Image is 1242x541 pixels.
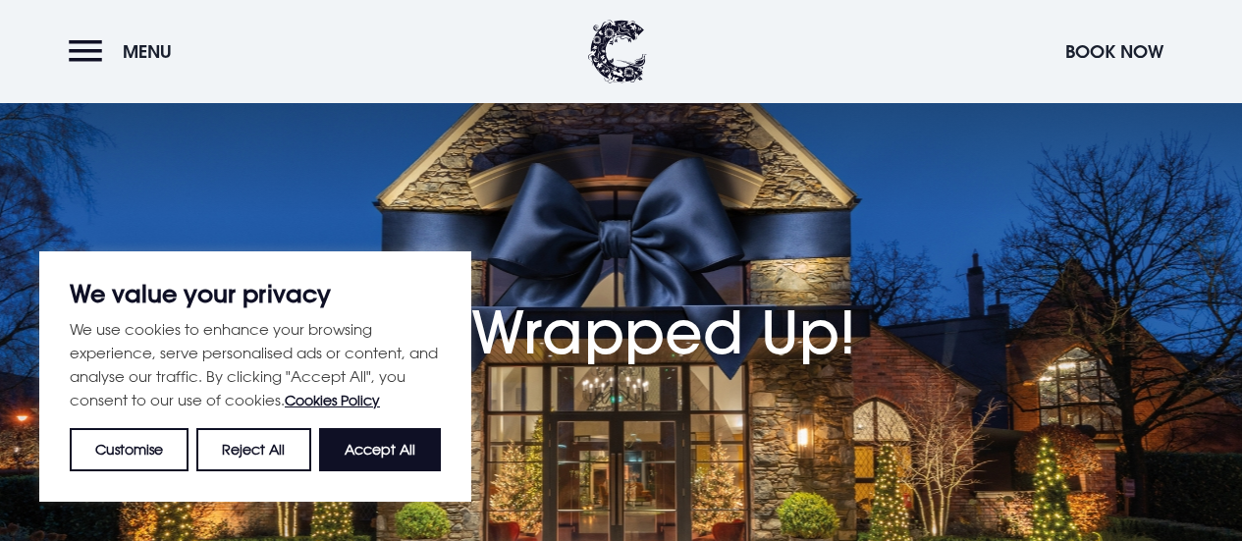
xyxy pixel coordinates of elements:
p: We value your privacy [70,282,441,305]
div: We value your privacy [39,251,471,502]
button: Menu [69,30,182,73]
button: Accept All [319,428,441,471]
img: Clandeboye Lodge [588,20,647,83]
a: Cookies Policy [285,392,380,408]
p: We use cookies to enhance your browsing experience, serve personalised ads or content, and analys... [70,317,441,412]
h1: All Wrapped Up! [387,232,856,367]
button: Book Now [1055,30,1173,73]
button: Reject All [196,428,310,471]
button: Customise [70,428,189,471]
span: Menu [123,40,172,63]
